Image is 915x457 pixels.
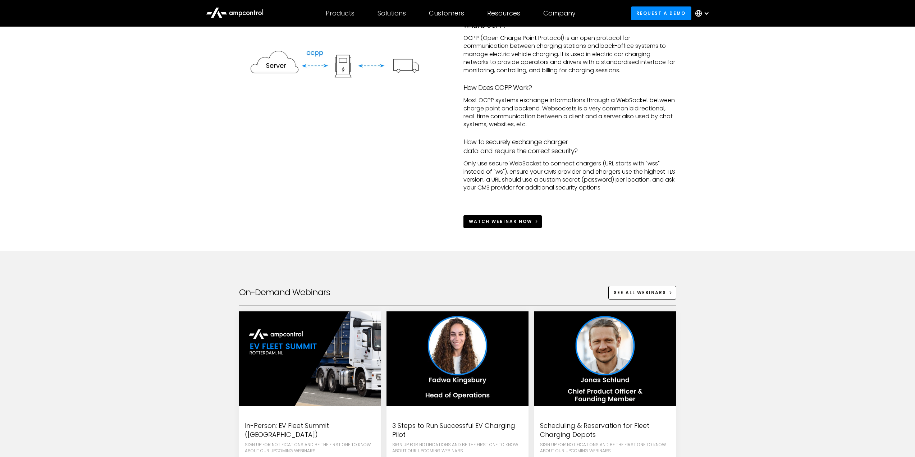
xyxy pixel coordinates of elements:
div: In-Person: EV Fleet Summit ([GEOGRAPHIC_DATA]) [245,421,375,439]
div: Resources [487,9,520,17]
a: see all webinars [608,286,676,299]
div: Customers [429,9,464,17]
p: Sign up for notifications and be the first one to know about our upcoming webinars [540,442,671,454]
div: Products [326,9,354,17]
h2: On-Demand Webinars [239,287,330,298]
p: OCPP (Open Charge Point Protocol) is an open protocol for communication between charging stations... [463,34,676,74]
p: Sign up for notifications and be the first one to know about our upcoming webinars [392,442,523,454]
div: Company [543,9,576,17]
h3: How to securely exchange charger data and require the correct security? [463,137,676,155]
div: see all webinars [614,289,666,296]
p: Only use secure WebSocket to connect chargers (URL starts with "wss" instead of "ws"), ensure you... [463,160,676,192]
div: Solutions [378,9,406,17]
p: Most OCPP systems exchange informations through a WebSocket between charge point and backend. Web... [463,96,676,129]
a: Request a demo [631,6,691,20]
div: 3 Steps to Run Successful EV Charging Pilot [392,421,523,439]
div: watch WEBINAR NOW [469,218,532,225]
div: Scheduling & Reservation for Fleet Charging Depots [540,421,671,439]
h3: How Does OCPP Work? [463,83,676,92]
span: Phone number [101,29,139,37]
a: watch WEBINAR NOW [463,215,542,228]
p: Sign up for notifications and be the first one to know about our upcoming webinars [245,442,375,454]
